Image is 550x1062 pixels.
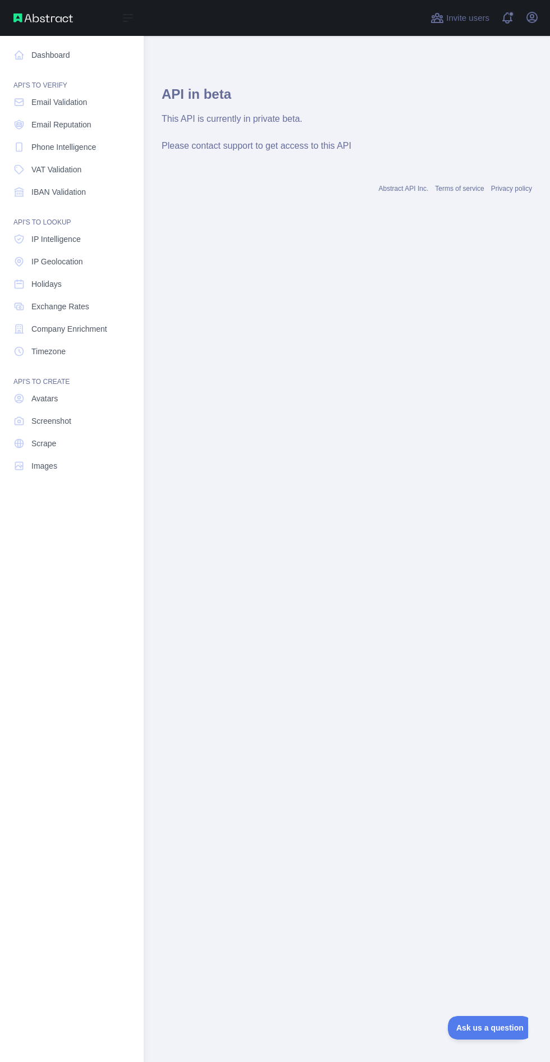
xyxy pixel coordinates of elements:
a: Avatars [9,388,135,409]
span: Please contact support to get access to this API [162,141,351,150]
span: Timezone [31,346,66,357]
img: Abstract API [13,13,73,22]
a: Email Reputation [9,115,135,135]
h1: API in beta [162,85,532,112]
a: Abstract API Inc. [379,185,429,193]
span: Email Validation [31,97,87,108]
span: Scrape [31,438,56,449]
a: VAT Validation [9,159,135,180]
span: Phone Intelligence [31,141,96,153]
a: IP Geolocation [9,251,135,272]
a: Phone Intelligence [9,137,135,157]
a: Exchange Rates [9,296,135,317]
a: Scrape [9,433,135,454]
span: Screenshot [31,415,71,427]
span: Holidays [31,278,62,290]
span: IBAN Validation [31,186,86,198]
a: Timezone [9,341,135,361]
iframe: Toggle Customer Support [448,1016,528,1040]
a: Terms of service [435,185,484,193]
div: This API is currently in private beta. [162,112,532,126]
span: Exchange Rates [31,301,89,312]
a: IBAN Validation [9,182,135,202]
span: Email Reputation [31,119,91,130]
button: Invite users [428,9,492,27]
span: Images [31,460,57,472]
a: Screenshot [9,411,135,431]
span: IP Intelligence [31,234,81,245]
span: VAT Validation [31,164,81,175]
a: Email Validation [9,92,135,112]
a: Company Enrichment [9,319,135,339]
span: IP Geolocation [31,256,83,267]
a: Dashboard [9,45,135,65]
div: API'S TO VERIFY [9,67,135,90]
div: API'S TO CREATE [9,364,135,386]
a: IP Intelligence [9,229,135,249]
a: Images [9,456,135,476]
div: API'S TO LOOKUP [9,204,135,227]
span: Company Enrichment [31,323,107,335]
a: Privacy policy [491,185,532,193]
span: Invite users [446,12,489,25]
a: Holidays [9,274,135,294]
span: Avatars [31,393,58,404]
